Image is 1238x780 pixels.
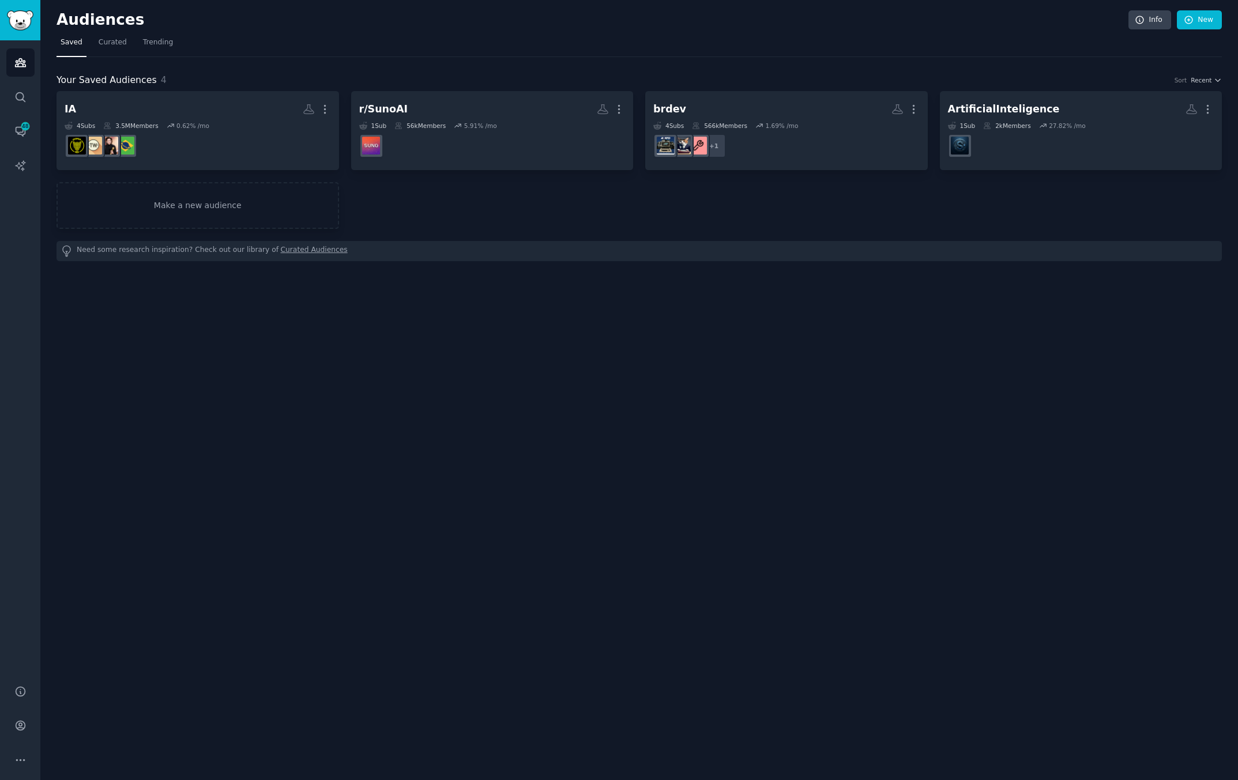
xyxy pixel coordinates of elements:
[359,122,387,130] div: 1 Sub
[653,102,686,116] div: brdev
[1049,122,1086,130] div: 27.82 % /mo
[1191,76,1222,84] button: Recent
[464,122,497,130] div: 5.91 % /mo
[100,137,118,155] img: brasil
[99,37,127,48] span: Curated
[645,91,928,170] a: brdev4Subs566kMembers1.69% /mo+1conselhodecarreiradevBRbrdev
[948,122,976,130] div: 1 Sub
[1177,10,1222,30] a: New
[657,137,675,155] img: brdev
[7,10,33,31] img: GummySearch logo
[281,245,348,257] a: Curated Audiences
[161,74,167,85] span: 4
[176,122,209,130] div: 0.62 % /mo
[359,102,408,116] div: r/SunoAI
[940,91,1222,170] a: ArtificialInteligence1Sub2kMembers27.82% /moAIPrompt_requests
[20,122,31,130] span: 48
[57,33,86,57] a: Saved
[948,102,1060,116] div: ArtificialInteligence
[65,122,95,130] div: 4 Sub s
[6,117,35,145] a: 48
[61,37,82,48] span: Saved
[702,134,726,158] div: + 1
[57,182,339,229] a: Make a new audience
[103,122,158,130] div: 3.5M Members
[95,33,131,57] a: Curated
[653,122,684,130] div: 4 Sub s
[57,241,1222,261] div: Need some research inspiration? Check out our library of
[951,137,969,155] img: AIPrompt_requests
[139,33,177,57] a: Trending
[57,11,1128,29] h2: Audiences
[351,91,634,170] a: r/SunoAI1Sub56kMembers5.91% /moSunoAI
[692,122,747,130] div: 566k Members
[68,137,86,155] img: IA_Futuro_IA
[1175,76,1187,84] div: Sort
[65,102,76,116] div: IA
[1191,76,1211,84] span: Recent
[983,122,1030,130] div: 2k Members
[394,122,446,130] div: 56k Members
[84,137,102,155] img: aprendaIA
[689,137,707,155] img: conselhodecarreira
[765,122,798,130] div: 1.69 % /mo
[57,91,339,170] a: IA4Subs3.5MMembers0.62% /mobrasilivrebrasilaprendaIAIA_Futuro_IA
[57,73,157,88] span: Your Saved Audiences
[362,137,380,155] img: SunoAI
[116,137,134,155] img: brasilivre
[673,137,691,155] img: devBR
[143,37,173,48] span: Trending
[1128,10,1171,30] a: Info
